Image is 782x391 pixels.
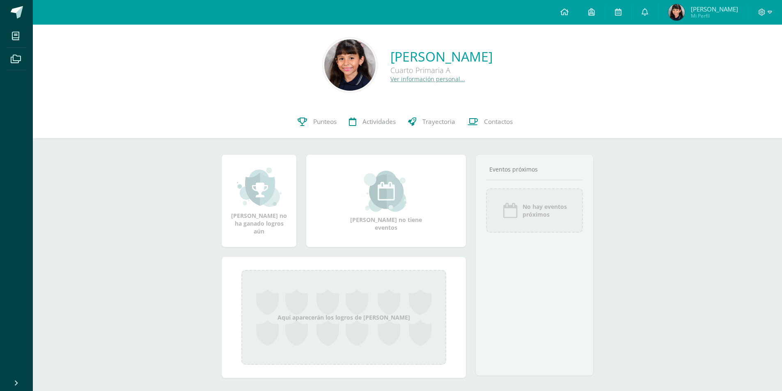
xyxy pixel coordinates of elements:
span: Punteos [313,117,337,126]
span: Trayectoria [422,117,455,126]
a: Actividades [343,105,402,138]
div: Eventos próximos [486,165,583,173]
div: [PERSON_NAME] no tiene eventos [345,171,427,231]
div: Cuarto Primaria A [390,65,493,75]
a: Punteos [291,105,343,138]
a: Contactos [461,105,519,138]
div: Aquí aparecerán los logros de [PERSON_NAME] [241,270,446,365]
img: 9a96d2dfb09e28ee805cf3d5b303d476.png [668,4,685,21]
div: [PERSON_NAME] no ha ganado logros aún [230,167,288,235]
a: Ver información personal... [390,75,465,83]
span: Contactos [484,117,513,126]
span: Mi Perfil [691,12,738,19]
span: Actividades [362,117,396,126]
img: achievement_small.png [237,167,282,208]
img: 3ecf37418c298624db332eb71577db67.png [324,39,376,91]
img: event_icon.png [502,202,518,219]
img: event_small.png [364,171,408,212]
a: [PERSON_NAME] [390,48,493,65]
span: [PERSON_NAME] [691,5,738,13]
span: No hay eventos próximos [523,203,567,218]
a: Trayectoria [402,105,461,138]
